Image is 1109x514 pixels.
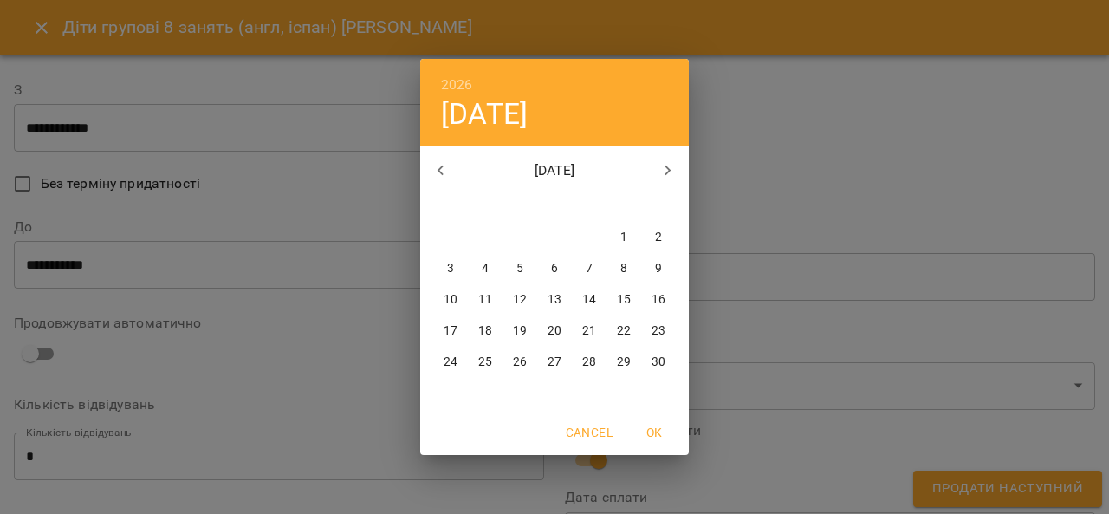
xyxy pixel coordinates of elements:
[617,354,631,371] p: 29
[652,291,665,309] p: 16
[539,316,570,347] button: 20
[617,322,631,340] p: 22
[548,322,561,340] p: 20
[652,322,665,340] p: 23
[574,316,605,347] button: 21
[435,284,466,316] button: 10
[441,73,473,97] button: 2026
[504,253,535,284] button: 5
[655,260,662,277] p: 9
[608,196,639,213] span: сб
[482,260,489,277] p: 4
[559,417,619,448] button: Cancel
[574,253,605,284] button: 7
[470,316,501,347] button: 18
[539,253,570,284] button: 6
[470,253,501,284] button: 4
[608,316,639,347] button: 22
[574,347,605,378] button: 28
[470,284,501,316] button: 11
[435,196,466,213] span: пн
[574,284,605,316] button: 14
[444,291,457,309] p: 10
[539,196,570,213] span: чт
[655,229,662,246] p: 2
[643,253,674,284] button: 9
[582,291,596,309] p: 14
[504,347,535,378] button: 26
[470,196,501,213] span: вт
[608,222,639,253] button: 1
[620,229,627,246] p: 1
[513,322,527,340] p: 19
[435,253,466,284] button: 3
[643,196,674,213] span: нд
[441,96,528,132] button: [DATE]
[513,291,527,309] p: 12
[620,260,627,277] p: 8
[504,196,535,213] span: ср
[617,291,631,309] p: 15
[462,160,648,181] p: [DATE]
[566,422,613,443] span: Cancel
[435,316,466,347] button: 17
[470,347,501,378] button: 25
[608,284,639,316] button: 15
[548,291,561,309] p: 13
[643,347,674,378] button: 30
[608,347,639,378] button: 29
[652,354,665,371] p: 30
[582,322,596,340] p: 21
[444,354,457,371] p: 24
[574,196,605,213] span: пт
[633,422,675,443] span: OK
[504,284,535,316] button: 12
[551,260,558,277] p: 6
[608,253,639,284] button: 8
[513,354,527,371] p: 26
[548,354,561,371] p: 27
[447,260,454,277] p: 3
[626,417,682,448] button: OK
[643,222,674,253] button: 2
[582,354,596,371] p: 28
[504,316,535,347] button: 19
[435,347,466,378] button: 24
[539,347,570,378] button: 27
[478,322,492,340] p: 18
[444,322,457,340] p: 17
[586,260,593,277] p: 7
[539,284,570,316] button: 13
[478,291,492,309] p: 11
[643,284,674,316] button: 16
[643,316,674,347] button: 23
[516,260,523,277] p: 5
[478,354,492,371] p: 25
